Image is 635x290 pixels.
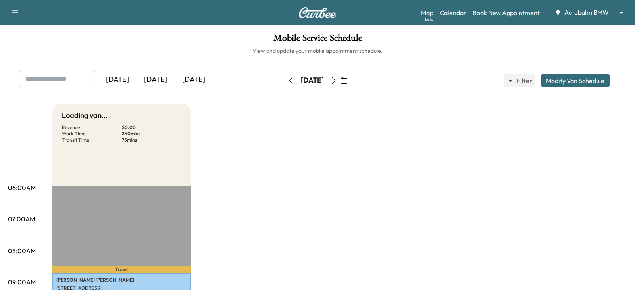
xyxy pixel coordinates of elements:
p: 09:00AM [8,277,36,287]
span: Autobahn BMW [564,8,609,17]
p: Travel [52,266,191,273]
div: Beta [425,16,433,22]
a: MapBeta [421,8,433,17]
div: [DATE] [175,71,213,89]
a: Calendar [440,8,466,17]
p: Revenue [62,124,122,131]
div: [DATE] [301,75,324,85]
p: 75 mins [122,137,182,143]
p: 07:00AM [8,214,35,224]
h6: View and update your mobile appointment schedule. [8,47,627,55]
p: 06:00AM [8,183,36,192]
p: Transit Time [62,137,122,143]
button: Filter [504,74,535,87]
p: 08:00AM [8,246,36,255]
div: [DATE] [137,71,175,89]
button: Modify Van Schedule [541,74,610,87]
p: Work Time [62,131,122,137]
p: $ 0.00 [122,124,182,131]
p: 240 mins [122,131,182,137]
p: [PERSON_NAME] [PERSON_NAME] [56,277,187,283]
span: Filter [517,76,531,85]
div: [DATE] [98,71,137,89]
img: Curbee Logo [298,7,337,18]
h1: Mobile Service Schedule [8,33,627,47]
h5: Loading van... [62,110,108,121]
a: Book New Appointment [473,8,540,17]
